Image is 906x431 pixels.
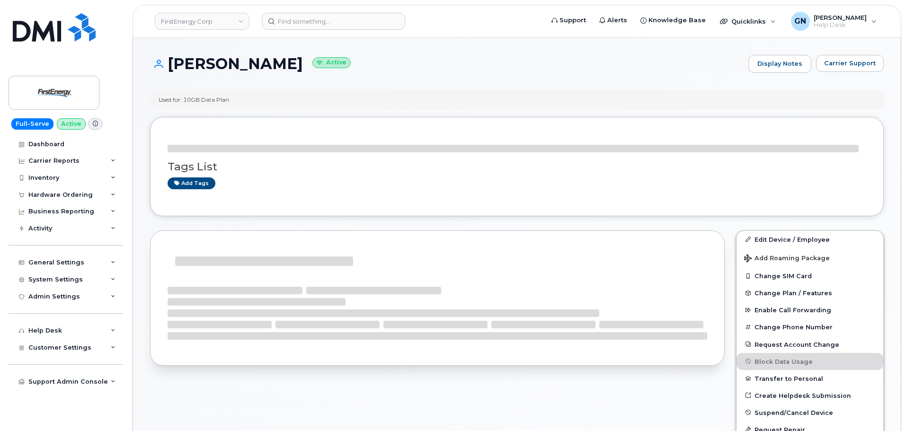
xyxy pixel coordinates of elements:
div: Used for: 10GB Data Plan [159,96,229,104]
span: Add Roaming Package [744,255,830,264]
a: Create Helpdesk Submission [737,387,883,404]
span: Carrier Support [824,59,876,68]
button: Request Account Change [737,336,883,353]
a: Display Notes [748,55,811,73]
h3: Tags List [168,161,866,173]
button: Block Data Usage [737,353,883,370]
button: Transfer to Personal [737,370,883,387]
button: Change SIM Card [737,267,883,284]
button: Change Plan / Features [737,284,883,301]
button: Suspend/Cancel Device [737,404,883,421]
small: Active [312,57,351,68]
button: Enable Call Forwarding [737,301,883,318]
button: Change Phone Number [737,318,883,335]
span: Enable Call Forwarding [755,307,831,314]
button: Add Roaming Package [737,248,883,267]
span: Suspend/Cancel Device [755,409,833,416]
h1: [PERSON_NAME] [150,55,744,72]
a: Add tags [168,177,215,189]
span: Change Plan / Features [755,290,832,297]
a: Edit Device / Employee [737,231,883,248]
button: Carrier Support [816,55,884,72]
